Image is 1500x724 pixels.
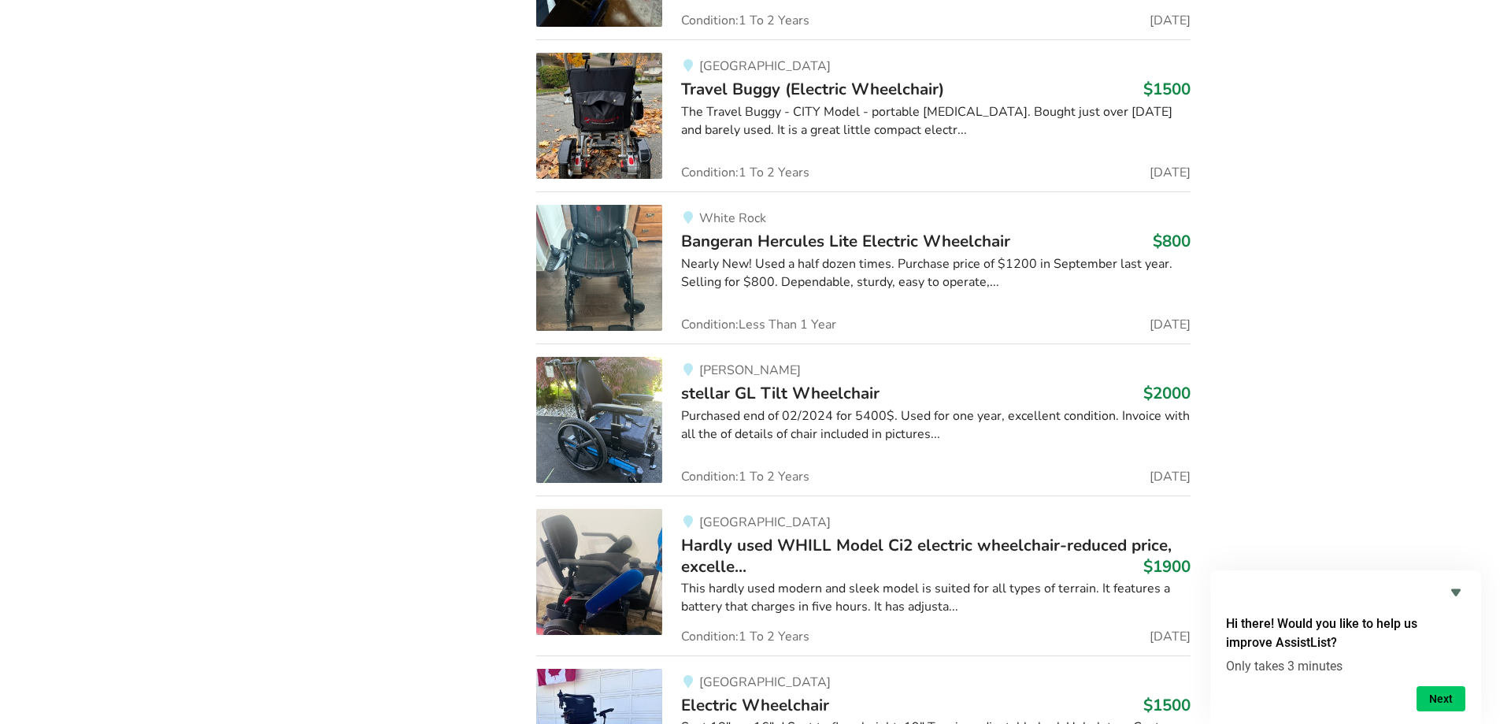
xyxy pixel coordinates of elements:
span: Hardly used WHILL Model Ci2 electric wheelchair-reduced price, excelle... [681,534,1172,577]
span: Condition: 1 To 2 Years [681,14,809,27]
span: Condition: Less Than 1 Year [681,318,836,331]
span: White Rock [699,210,766,227]
span: Condition: 1 To 2 Years [681,630,809,643]
a: mobility-hardly used whill model ci2 electric wheelchair-reduced price, excellent value[GEOGRAPHI... [536,496,1191,655]
div: Nearly New! Used a half dozen times. Purchase price of $1200 in September last year. Selling for ... [681,255,1191,291]
span: [DATE] [1150,14,1191,27]
a: mobility-bangeran hercules lite electric wheelchairWhite RockBangeran Hercules Lite Electric Whee... [536,191,1191,343]
span: [GEOGRAPHIC_DATA] [699,514,831,531]
h3: $1500 [1143,79,1191,99]
div: This hardly used modern and sleek model is suited for all types of terrain. It features a battery... [681,580,1191,616]
img: mobility-travel buggy (electric wheelchair) [536,53,662,179]
span: Condition: 1 To 2 Years [681,470,809,483]
a: mobility-travel buggy (electric wheelchair)[GEOGRAPHIC_DATA]Travel Buggy (Electric Wheelchair)$15... [536,39,1191,191]
h2: Hi there! Would you like to help us improve AssistList? [1226,614,1465,652]
button: Next question [1417,686,1465,711]
h3: $800 [1153,231,1191,251]
span: [GEOGRAPHIC_DATA] [699,674,831,691]
span: [DATE] [1150,318,1191,331]
span: Travel Buggy (Electric Wheelchair) [681,78,944,100]
div: Hi there! Would you like to help us improve AssistList? [1226,583,1465,711]
span: [DATE] [1150,166,1191,179]
span: stellar GL Tilt Wheelchair [681,382,880,404]
img: mobility-stellar gl tilt wheelchair [536,357,662,483]
h3: $2000 [1143,383,1191,403]
span: Electric Wheelchair [681,694,829,716]
p: Only takes 3 minutes [1226,659,1465,674]
div: Purchased end of 02/2024 for 5400$. Used for one year, excellent condition. Invoice with all the ... [681,407,1191,444]
h3: $1500 [1143,695,1191,715]
span: Bangeran Hercules Lite Electric Wheelchair [681,230,1010,252]
img: mobility-hardly used whill model ci2 electric wheelchair-reduced price, excellent value [536,509,662,635]
img: mobility-bangeran hercules lite electric wheelchair [536,205,662,331]
a: mobility-stellar gl tilt wheelchair [PERSON_NAME]stellar GL Tilt Wheelchair$2000Purchased end of ... [536,343,1191,496]
span: [DATE] [1150,470,1191,483]
span: [GEOGRAPHIC_DATA] [699,58,831,75]
button: Hide survey [1446,583,1465,602]
span: [DATE] [1150,630,1191,643]
div: The Travel Buggy - CITY Model - portable [MEDICAL_DATA]. Bought just over [DATE] and barely used.... [681,103,1191,139]
h3: $1900 [1143,556,1191,577]
span: Condition: 1 To 2 Years [681,166,809,179]
span: [PERSON_NAME] [699,362,801,379]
